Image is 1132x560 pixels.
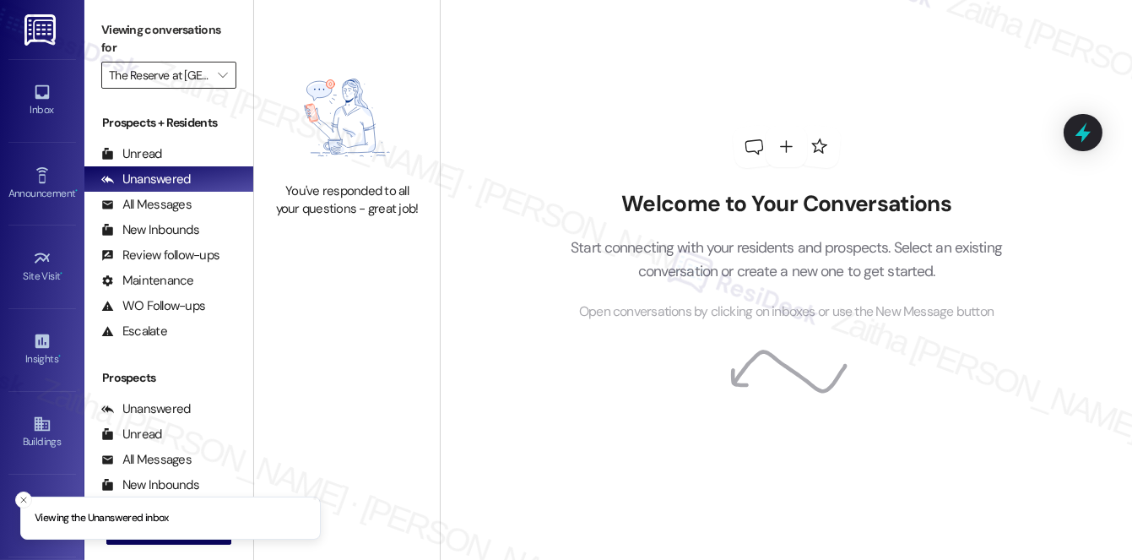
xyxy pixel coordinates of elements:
div: All Messages [101,451,192,469]
a: Leads [8,493,76,539]
span: • [61,268,63,280]
div: Unread [101,145,162,163]
div: Prospects [84,369,253,387]
a: Insights • [8,327,76,372]
label: Viewing conversations for [101,17,236,62]
div: New Inbounds [101,476,199,494]
span: • [58,351,61,362]
p: Viewing the Unanswered inbox [35,511,169,526]
div: Review follow-ups [101,247,219,264]
button: Close toast [15,492,32,508]
div: You've responded to all your questions - great job! [273,182,421,219]
i:  [218,68,227,82]
input: All communities [109,62,209,89]
p: Start connecting with your residents and prospects. Select an existing conversation or create a n... [545,236,1028,284]
div: Escalate [101,323,167,340]
div: All Messages [101,196,192,214]
img: ResiDesk Logo [24,14,59,46]
a: Site Visit • [8,244,76,290]
h2: Welcome to Your Conversations [545,191,1028,218]
a: Inbox [8,78,76,123]
div: New Inbounds [101,221,199,239]
img: empty-state [273,62,421,174]
div: Unanswered [101,171,191,188]
div: Unread [101,426,162,443]
div: Prospects + Residents [84,114,253,132]
div: WO Follow-ups [101,297,205,315]
div: Maintenance [101,272,194,290]
div: Unanswered [101,400,191,418]
span: • [75,185,78,197]
a: Buildings [8,410,76,455]
span: Open conversations by clicking on inboxes or use the New Message button [579,302,994,323]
